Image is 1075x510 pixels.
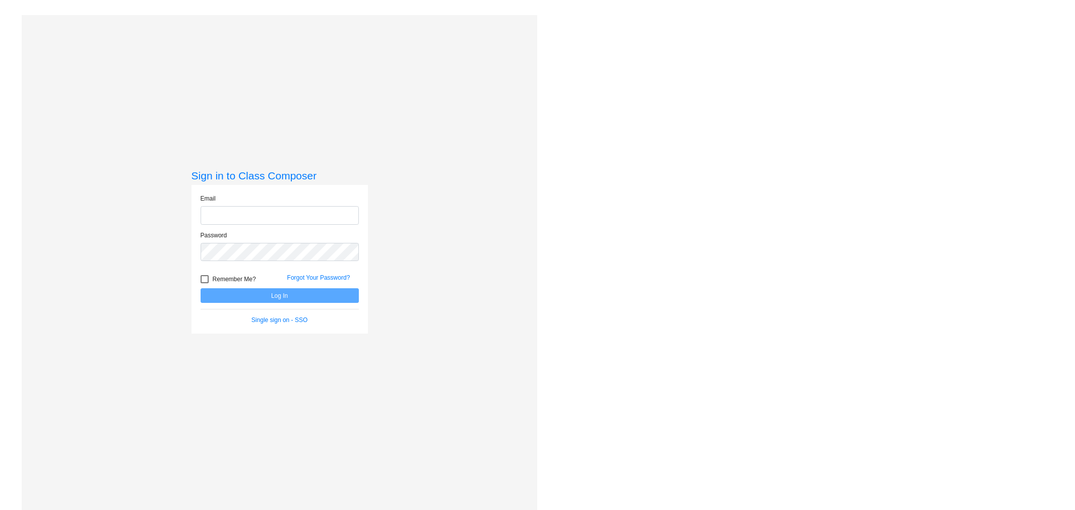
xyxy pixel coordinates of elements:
a: Forgot Your Password? [287,274,350,281]
span: Remember Me? [213,273,256,285]
label: Password [201,231,227,240]
h3: Sign in to Class Composer [192,169,368,182]
label: Email [201,194,216,203]
a: Single sign on - SSO [251,316,307,324]
button: Log In [201,288,359,303]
